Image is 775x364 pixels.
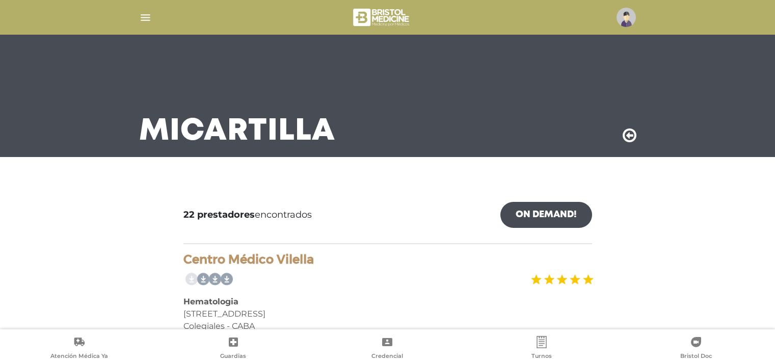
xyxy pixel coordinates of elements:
[619,336,773,362] a: Bristol Doc
[220,352,246,361] span: Guardias
[371,352,403,361] span: Credencial
[183,208,312,222] span: encontrados
[183,308,592,320] div: [STREET_ADDRESS]
[352,5,412,30] img: bristol-medicine-blanco.png
[139,11,152,24] img: Cober_menu-lines-white.svg
[183,209,255,220] b: 22 prestadores
[2,336,156,362] a: Atención Médica Ya
[465,336,619,362] a: Turnos
[680,352,712,361] span: Bristol Doc
[531,352,552,361] span: Turnos
[183,320,592,332] div: Colegiales - CABA
[183,297,238,306] b: Hematologia
[50,352,108,361] span: Atención Médica Ya
[183,252,592,267] h4: Centro Médico Vilella
[310,336,465,362] a: Credencial
[529,268,594,291] img: estrellas_badge.png
[617,8,636,27] img: profile-placeholder.svg
[156,336,311,362] a: Guardias
[500,202,592,228] a: On Demand!
[139,118,335,145] h3: Mi Cartilla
